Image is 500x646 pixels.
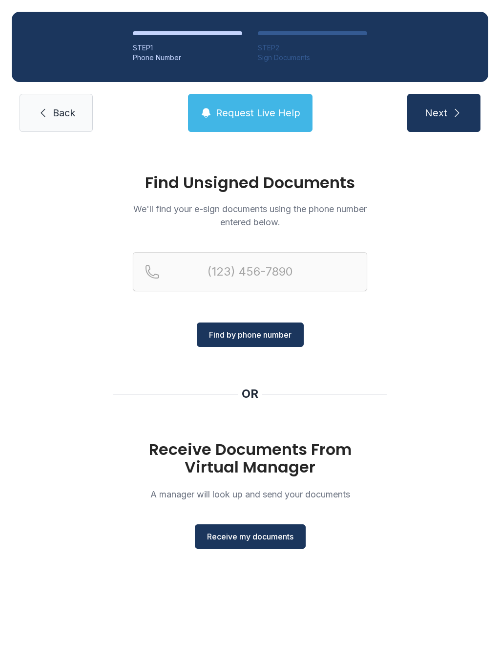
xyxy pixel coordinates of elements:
div: STEP 1 [133,43,242,53]
span: Receive my documents [207,531,293,542]
div: Phone Number [133,53,242,63]
p: A manager will look up and send your documents [133,488,367,501]
h1: Receive Documents From Virtual Manager [133,441,367,476]
p: We'll find your e-sign documents using the phone number entered below. [133,202,367,229]
span: Back [53,106,75,120]
h1: Find Unsigned Documents [133,175,367,191]
span: Request Live Help [216,106,300,120]
span: Next [425,106,447,120]
div: Sign Documents [258,53,367,63]
span: Find by phone number [209,329,292,341]
div: OR [242,386,258,402]
div: STEP 2 [258,43,367,53]
input: Reservation phone number [133,252,367,291]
